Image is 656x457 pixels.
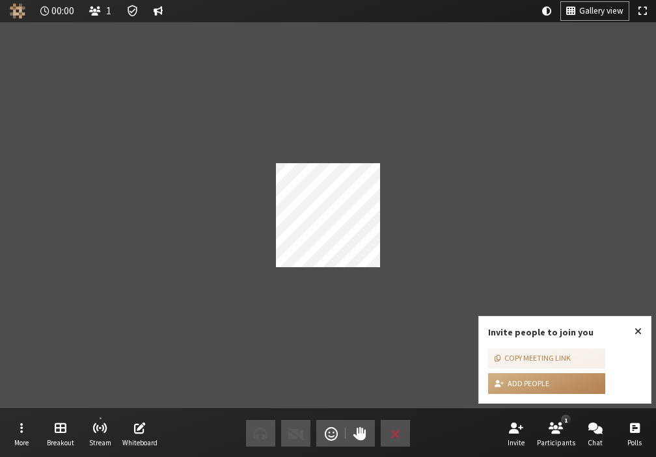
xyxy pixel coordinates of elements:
[148,2,168,20] button: Conversation
[122,416,158,451] button: Open shared whiteboard
[316,420,346,447] button: Send a reaction
[538,416,574,451] button: Open participant list
[498,416,534,451] button: Invite participants (Alt+I)
[625,317,651,346] button: Close popover
[588,439,603,447] span: Chat
[579,7,623,16] span: Gallery view
[495,352,571,364] div: Copy meeting link
[281,420,310,447] button: Video
[82,416,118,451] button: Start streaming
[122,439,157,447] span: Whiteboard
[14,439,29,447] span: More
[346,420,375,447] button: Raise hand
[561,2,629,20] button: Change layout
[627,439,642,447] span: Polls
[633,2,651,20] button: Fullscreen
[561,415,571,425] div: 1
[10,3,25,19] img: Iotum
[488,373,605,394] button: Add people
[508,439,525,447] span: Invite
[537,2,556,20] button: Using system theme
[106,5,111,16] span: 1
[577,416,614,451] button: Open chat
[35,2,80,20] div: Timer
[537,439,575,447] span: Participants
[121,2,144,20] div: Meeting details Encryption enabled
[3,416,40,451] button: Open menu
[381,420,410,447] button: End or leave meeting
[51,5,74,16] span: 00:00
[616,416,653,451] button: Open poll
[42,416,79,451] button: Manage Breakout Rooms
[246,420,275,447] button: Audio problem - check your Internet connection or call by phone
[488,326,594,338] label: Invite people to join you
[84,2,116,20] button: Open participant list
[47,439,74,447] span: Breakout
[89,439,111,447] span: Stream
[488,348,605,369] button: Copy meeting link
